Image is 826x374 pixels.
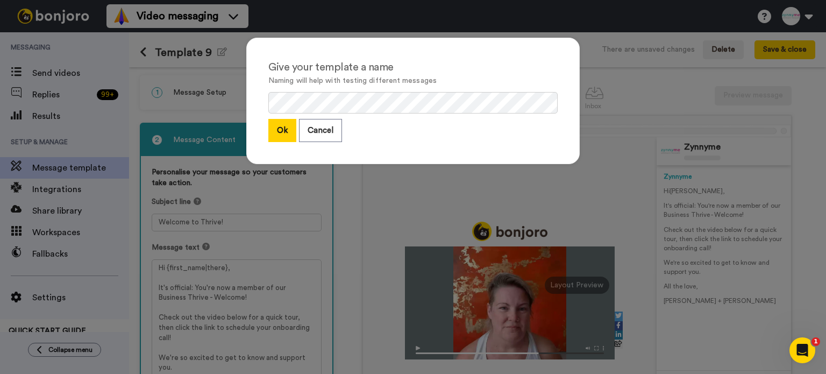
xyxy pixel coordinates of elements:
p: Naming will help with testing different messages [268,75,558,87]
button: Ok [268,119,296,142]
button: Cancel [299,119,342,142]
span: 1 [811,337,820,346]
div: Give your template a name [268,60,558,75]
iframe: Intercom live chat [789,337,815,363]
